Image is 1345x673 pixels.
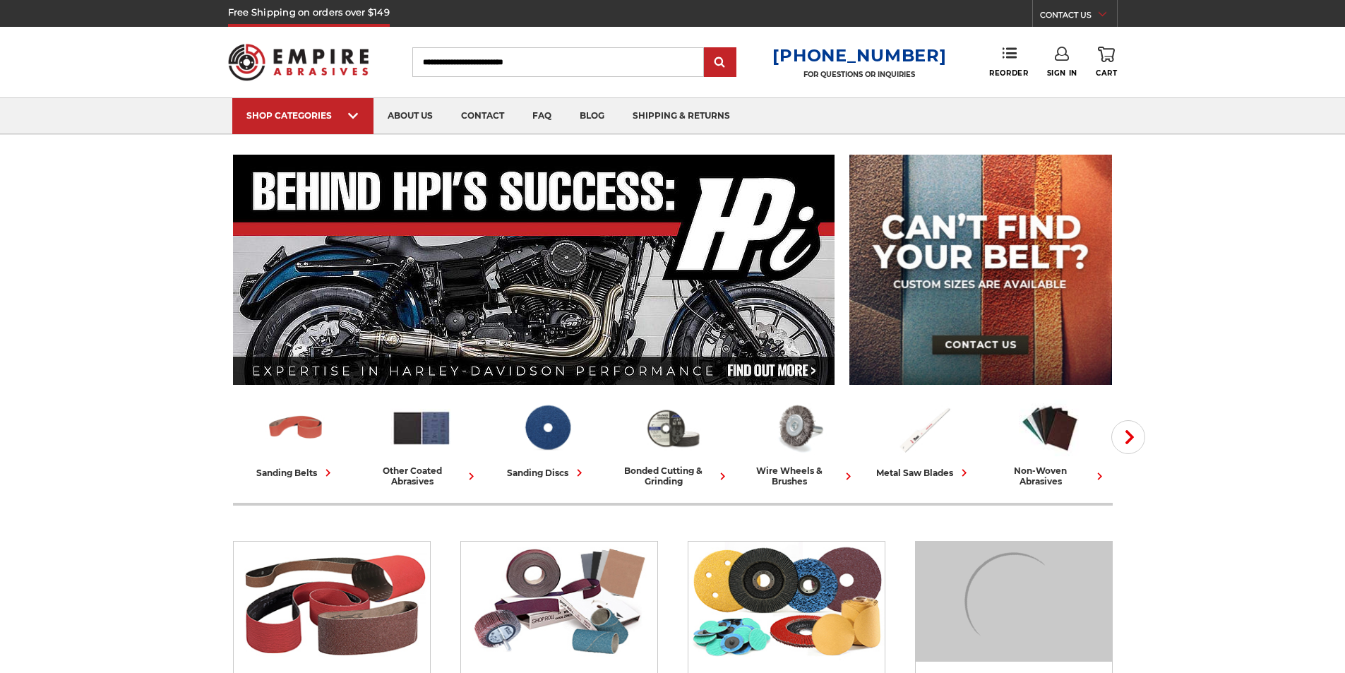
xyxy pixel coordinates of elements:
[616,398,730,487] a: bonded cutting & grinding
[989,69,1028,78] span: Reorder
[916,542,1112,662] img: Bonded Cutting & Grinding
[239,398,353,480] a: sanding belts
[616,465,730,487] div: bonded cutting & grinding
[256,465,335,480] div: sanding belts
[228,35,369,90] img: Empire Abrasives
[767,398,830,458] img: Wire Wheels & Brushes
[741,398,856,487] a: wire wheels & brushes
[1096,47,1117,78] a: Cart
[876,465,972,480] div: metal saw blades
[993,465,1107,487] div: non-woven abrasives
[741,465,856,487] div: wire wheels & brushes
[1040,7,1117,27] a: CONTACT US
[461,542,657,662] img: Other Coated Abrasives
[706,49,734,77] input: Submit
[772,70,946,79] p: FOR QUESTIONS OR INQUIRIES
[772,45,946,66] a: [PHONE_NUMBER]
[566,98,618,134] a: blog
[364,465,479,487] div: other coated abrasives
[364,398,479,487] a: other coated abrasives
[490,398,604,480] a: sanding discs
[390,398,453,458] img: Other Coated Abrasives
[688,542,885,662] img: Sanding Discs
[1047,69,1077,78] span: Sign In
[1111,420,1145,454] button: Next
[518,98,566,134] a: faq
[507,465,587,480] div: sanding discs
[265,398,327,458] img: Sanding Belts
[849,155,1112,385] img: promo banner for custom belts.
[893,398,955,458] img: Metal Saw Blades
[618,98,744,134] a: shipping & returns
[233,155,835,385] img: Banner for an interview featuring Horsepower Inc who makes Harley performance upgrades featured o...
[373,98,447,134] a: about us
[447,98,518,134] a: contact
[993,398,1107,487] a: non-woven abrasives
[989,47,1028,77] a: Reorder
[246,110,359,121] div: SHOP CATEGORIES
[867,398,981,480] a: metal saw blades
[1019,398,1081,458] img: Non-woven Abrasives
[642,398,704,458] img: Bonded Cutting & Grinding
[1096,69,1117,78] span: Cart
[516,398,578,458] img: Sanding Discs
[234,542,430,662] img: Sanding Belts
